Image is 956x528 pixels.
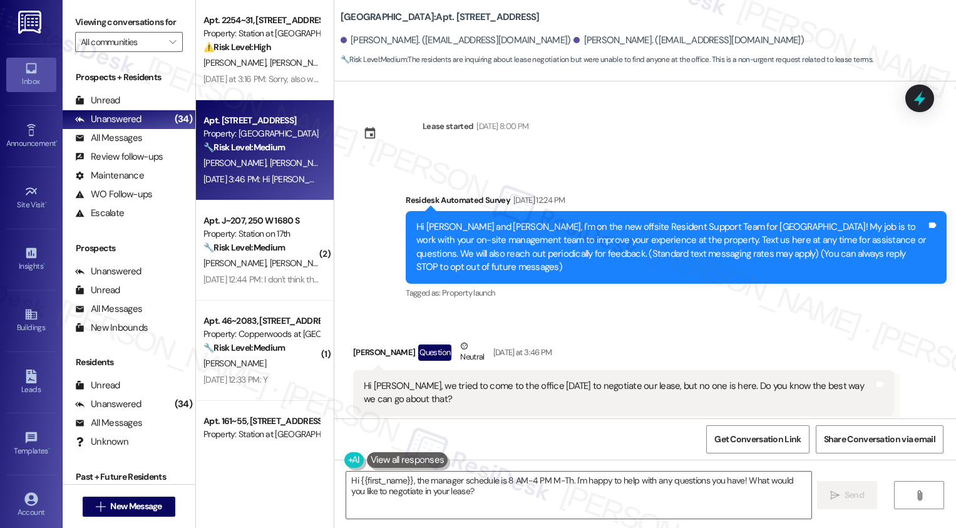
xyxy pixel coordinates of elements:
[75,379,120,392] div: Unread
[203,127,319,140] div: Property: [GEOGRAPHIC_DATA]
[341,53,873,66] span: : The residents are inquiring about lease negotiation but were unable to find anyone at the offic...
[6,242,56,276] a: Insights •
[341,54,407,65] strong: 🔧 Risk Level: Medium
[203,328,319,341] div: Property: Copperwoods at [GEOGRAPHIC_DATA]
[63,242,195,255] div: Prospects
[75,169,144,182] div: Maintenance
[203,73,424,85] div: [DATE] at 3:16 PM: Sorry, also what is the current Market Rent?
[43,260,45,269] span: •
[203,374,267,385] div: [DATE] 12:33 PM: Y
[75,303,142,316] div: All Messages
[203,227,319,241] div: Property: Station on 17th
[824,433,935,446] span: Share Conversation via email
[353,339,894,370] div: [PERSON_NAME]
[75,94,120,107] div: Unread
[63,470,195,484] div: Past + Future Residents
[75,113,141,126] div: Unanswered
[18,11,44,34] img: ResiDesk Logo
[96,502,105,512] i: 
[203,114,319,127] div: Apt. [STREET_ADDRESS]
[353,416,894,434] div: Tagged as:
[63,356,195,369] div: Residents
[75,150,163,163] div: Review follow-ups
[203,242,285,253] strong: 🔧 Risk Level: Medium
[406,284,947,302] div: Tagged as:
[75,132,142,145] div: All Messages
[269,257,332,269] span: [PERSON_NAME]
[473,120,528,133] div: [DATE] 8:00 PM
[573,34,804,47] div: [PERSON_NAME]. ([EMAIL_ADDRESS][DOMAIN_NAME])
[203,428,319,441] div: Property: Station at [GEOGRAPHIC_DATA][PERSON_NAME]
[203,27,319,40] div: Property: Station at [GEOGRAPHIC_DATA][PERSON_NAME]
[510,194,565,207] div: [DATE] 12:24 PM
[6,58,56,91] a: Inbox
[172,395,195,414] div: (34)
[364,380,874,406] div: Hi [PERSON_NAME], we tried to come to the office [DATE] to negotiate our lease, but no one is her...
[203,214,319,227] div: Apt. J~207, 250 W 1680 S
[341,34,571,47] div: [PERSON_NAME]. ([EMAIL_ADDRESS][DOMAIN_NAME])
[75,207,124,220] div: Escalate
[714,433,801,446] span: Get Conversation Link
[45,199,47,207] span: •
[203,314,319,328] div: Apt. 46~2083, [STREET_ADDRESS]
[416,220,927,274] div: Hi [PERSON_NAME] and [PERSON_NAME], I'm on the new offsite Resident Support Team for [GEOGRAPHIC_...
[172,110,195,129] div: (34)
[6,489,56,522] a: Account
[269,57,332,68] span: [PERSON_NAME]
[63,71,195,84] div: Prospects + Residents
[48,445,50,453] span: •
[442,287,495,298] span: Property launch
[75,417,142,430] div: All Messages
[203,14,319,27] div: Apt. 2254~31, [STREET_ADDRESS]
[81,32,163,52] input: All communities
[203,342,285,353] strong: 🔧 Risk Level: Medium
[203,257,270,269] span: [PERSON_NAME]
[458,339,486,366] div: Neutral
[845,489,864,502] span: Send
[816,425,943,453] button: Share Conversation via email
[418,344,451,360] div: Question
[56,137,58,146] span: •
[915,490,924,500] i: 
[490,346,552,359] div: [DATE] at 3:46 PM
[75,13,183,32] label: Viewing conversations for
[346,472,811,519] textarea: Hi {{first_name}}, the manager schedule is 8 AM-4 PM M-Th. I'm happy to help with any questions y...
[341,11,540,24] b: [GEOGRAPHIC_DATA]: Apt. [STREET_ADDRESS]
[706,425,809,453] button: Get Conversation Link
[817,481,878,509] button: Send
[423,120,474,133] div: Lease started
[6,181,56,215] a: Site Visit •
[203,57,270,68] span: [PERSON_NAME]
[203,142,285,153] strong: 🔧 Risk Level: Medium
[75,265,141,278] div: Unanswered
[203,358,266,369] span: [PERSON_NAME]
[203,173,805,185] div: [DATE] 3:46 PM: Hi [PERSON_NAME], we tried to come to the office [DATE] to negotiate our lease, b...
[169,37,176,47] i: 
[75,398,141,411] div: Unanswered
[75,284,120,297] div: Unread
[6,427,56,461] a: Templates •
[6,366,56,400] a: Leads
[75,435,128,448] div: Unknown
[110,500,162,513] span: New Message
[203,415,319,428] div: Apt. 161~55, [STREET_ADDRESS]
[406,194,947,211] div: Residesk Automated Survey
[75,188,152,201] div: WO Follow-ups
[830,490,840,500] i: 
[75,321,148,334] div: New Inbounds
[203,157,270,168] span: [PERSON_NAME]
[269,157,332,168] span: [PERSON_NAME]
[6,304,56,338] a: Buildings
[83,497,175,517] button: New Message
[203,41,271,53] strong: ⚠️ Risk Level: High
